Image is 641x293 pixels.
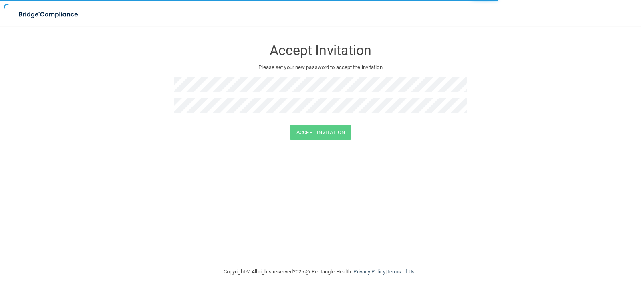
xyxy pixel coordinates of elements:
[353,269,385,275] a: Privacy Policy
[387,269,417,275] a: Terms of Use
[290,125,351,140] button: Accept Invitation
[174,259,467,285] div: Copyright © All rights reserved 2025 @ Rectangle Health | |
[12,6,86,23] img: bridge_compliance_login_screen.278c3ca4.svg
[174,43,467,58] h3: Accept Invitation
[180,63,461,72] p: Please set your new password to accept the invitation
